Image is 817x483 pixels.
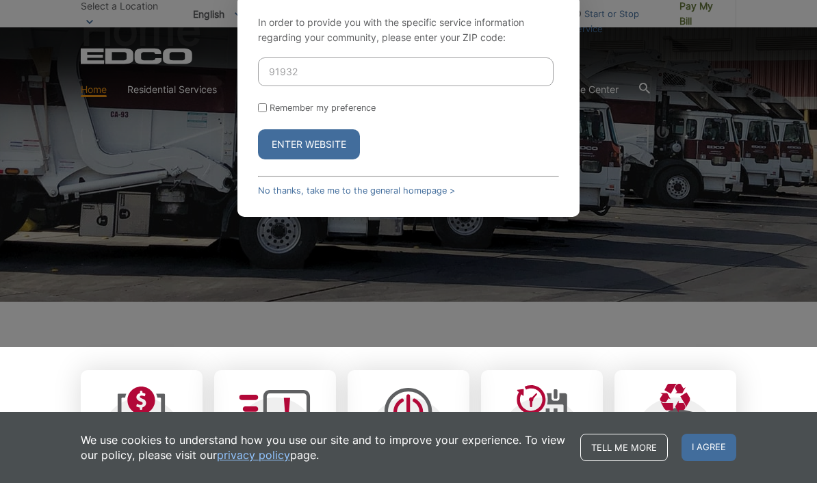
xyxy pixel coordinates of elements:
a: No thanks, take me to the general homepage > [258,185,455,196]
span: I agree [682,434,736,461]
a: Tell me more [580,434,668,461]
p: We use cookies to understand how you use our site and to improve your experience. To view our pol... [81,432,567,462]
button: Enter Website [258,129,360,159]
p: In order to provide you with the specific service information regarding your community, please en... [258,15,559,45]
label: Remember my preference [270,103,376,113]
input: Enter ZIP Code [258,57,554,86]
a: privacy policy [217,447,290,462]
